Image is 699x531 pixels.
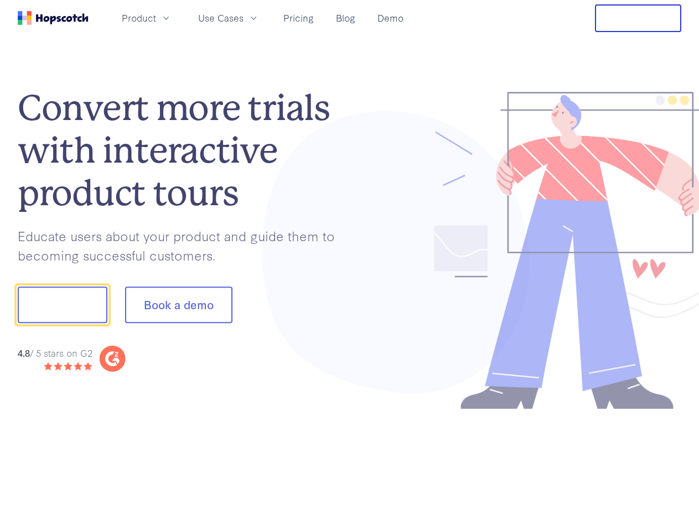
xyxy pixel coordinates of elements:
span: Product [122,11,156,25]
strong: 4.8 [18,346,30,359]
a: Demo [373,9,408,27]
button: Product [115,9,178,27]
button: Book a demo [125,287,232,324]
a: Blog [332,9,360,27]
a: Home [18,11,89,25]
button: Free Trial [595,4,681,32]
p: Educate users about your product and guide them to becoming successful customers. [18,226,350,264]
h1: Convert more trials with interactive product tours [18,87,350,214]
span: Use Cases [198,11,244,25]
button: Use Cases [191,9,266,27]
div: / 5 stars on G2 [18,346,92,360]
a: Pricing [279,9,318,27]
button: Show me! [18,287,107,324]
